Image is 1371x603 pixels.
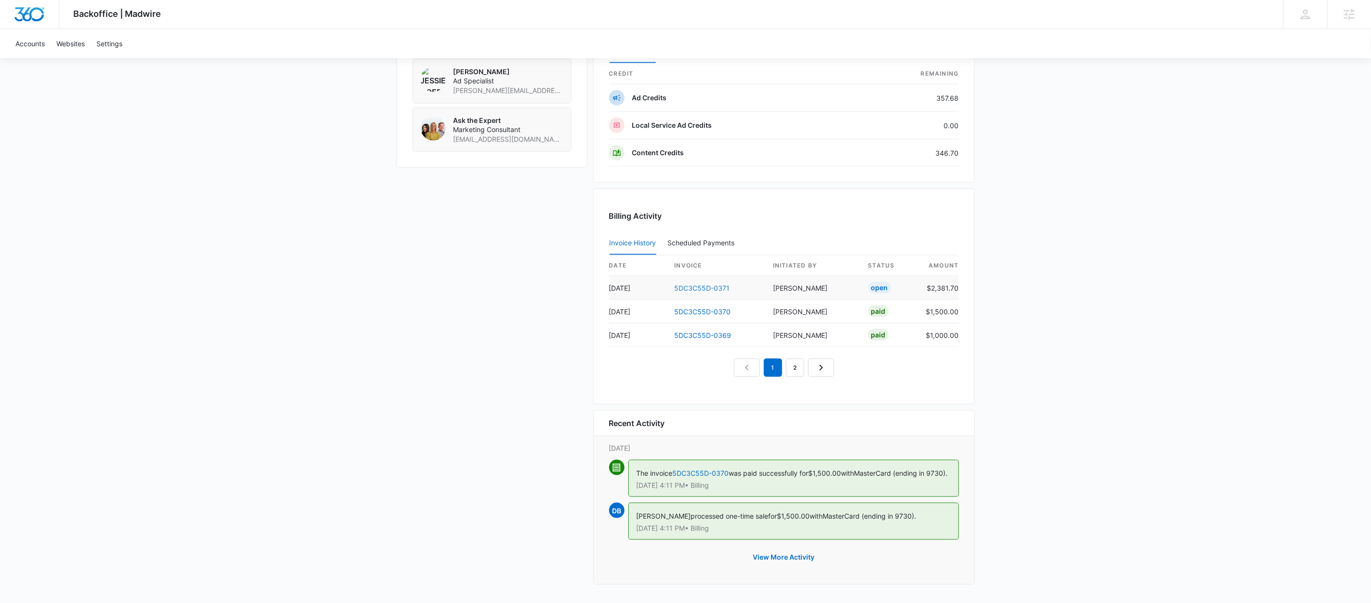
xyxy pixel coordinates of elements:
a: Accounts [10,29,51,58]
td: [PERSON_NAME] [765,276,861,300]
p: [DATE] 4:11 PM • Billing [637,482,951,489]
th: status [861,255,918,276]
p: Local Service Ad Credits [632,121,712,130]
div: Paid [868,329,889,341]
span: DB [609,503,625,518]
td: $1,500.00 [918,300,959,323]
th: Remaining [857,64,959,84]
td: 0.00 [857,112,959,139]
p: Ad Credits [632,93,667,103]
td: $2,381.70 [918,276,959,300]
td: [DATE] [609,276,667,300]
em: 1 [764,359,782,377]
th: Initiated By [765,255,861,276]
span: $1,500.00 [777,512,810,520]
span: MasterCard (ending in 9730). [854,469,948,477]
td: [PERSON_NAME] [765,300,861,323]
span: [PERSON_NAME][EMAIL_ADDRESS][PERSON_NAME][DOMAIN_NAME] [453,86,563,95]
a: 5DC3C55D-0370 [673,469,729,477]
img: Ask the Expert [421,116,446,141]
a: 5DC3C55D-0370 [675,308,731,316]
span: for [769,512,777,520]
p: Content Credits [632,148,684,158]
span: Backoffice | Madwire [74,9,161,19]
th: invoice [667,255,765,276]
div: Scheduled Payments [668,240,739,246]
span: $1,500.00 [809,469,841,477]
a: Websites [51,29,91,58]
a: 5DC3C55D-0371 [675,284,730,292]
span: [EMAIL_ADDRESS][DOMAIN_NAME] [453,134,563,144]
span: MasterCard (ending in 9730). [823,512,917,520]
th: credit [609,64,857,84]
td: [PERSON_NAME] [765,323,861,347]
a: Settings [91,29,128,58]
a: Next Page [808,359,834,377]
span: Ad Specialist [453,76,563,86]
nav: Pagination [734,359,834,377]
button: View More Activity [744,546,825,569]
p: [DATE] [609,443,959,453]
h3: Billing Activity [609,210,959,222]
td: [DATE] [609,300,667,323]
a: 5DC3C55D-0369 [675,331,732,339]
p: Ask the Expert [453,116,563,125]
td: 346.70 [857,139,959,167]
span: was paid successfully for [729,469,809,477]
span: [PERSON_NAME] [637,512,691,520]
span: Marketing Consultant [453,125,563,134]
img: Jessie Hoerr [421,67,446,92]
th: date [609,255,667,276]
p: [DATE] 4:11 PM • Billing [637,525,951,532]
p: [PERSON_NAME] [453,67,563,77]
button: Invoice History [610,232,656,255]
td: $1,000.00 [918,323,959,347]
span: with [841,469,854,477]
span: with [810,512,823,520]
h6: Recent Activity [609,417,665,429]
td: 357.68 [857,84,959,112]
div: Open [868,282,891,294]
span: processed one-time sale [691,512,769,520]
a: Page 2 [786,359,804,377]
span: The invoice [637,469,673,477]
th: amount [918,255,959,276]
div: Paid [868,306,889,317]
td: [DATE] [609,323,667,347]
